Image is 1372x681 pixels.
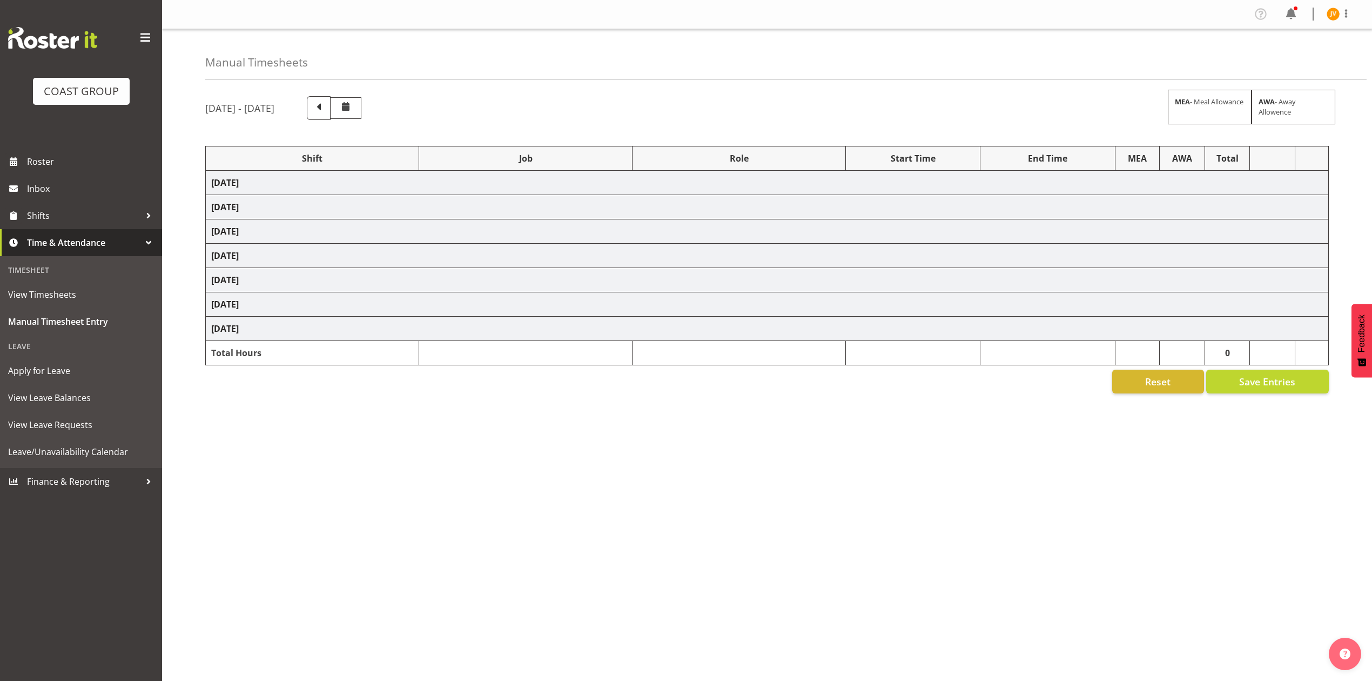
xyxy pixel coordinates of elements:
[986,152,1109,165] div: End Time
[1112,370,1204,393] button: Reset
[27,473,140,490] span: Finance & Reporting
[1205,341,1250,365] td: 0
[27,153,157,170] span: Roster
[8,363,154,379] span: Apply for Leave
[27,235,140,251] span: Time & Attendance
[27,181,157,197] span: Inbox
[206,317,1329,341] td: [DATE]
[1165,152,1200,165] div: AWA
[206,244,1329,268] td: [DATE]
[3,308,159,335] a: Manual Timesheet Entry
[1340,649,1350,659] img: help-xxl-2.png
[851,152,974,165] div: Start Time
[3,438,159,465] a: Leave/Unavailability Calendar
[206,195,1329,219] td: [DATE]
[3,335,159,357] div: Leave
[205,56,308,69] h4: Manual Timesheets
[3,357,159,384] a: Apply for Leave
[425,152,627,165] div: Job
[1210,152,1244,165] div: Total
[8,313,154,330] span: Manual Timesheet Entry
[638,152,840,165] div: Role
[1327,8,1340,21] img: jorgelina-villar11067.jpg
[3,384,159,411] a: View Leave Balances
[1351,304,1372,377] button: Feedback - Show survey
[8,417,154,433] span: View Leave Requests
[1206,370,1329,393] button: Save Entries
[1239,375,1295,389] span: Save Entries
[44,83,119,99] div: COAST GROUP
[206,171,1329,195] td: [DATE]
[206,292,1329,317] td: [DATE]
[8,286,154,303] span: View Timesheets
[205,102,274,114] h5: [DATE] - [DATE]
[3,411,159,438] a: View Leave Requests
[3,259,159,281] div: Timesheet
[1121,152,1154,165] div: MEA
[206,219,1329,244] td: [DATE]
[211,152,413,165] div: Shift
[206,341,419,365] td: Total Hours
[8,444,154,460] span: Leave/Unavailability Calendar
[206,268,1329,292] td: [DATE]
[1252,90,1335,124] div: - Away Allowence
[1175,97,1190,106] strong: MEA
[1259,97,1275,106] strong: AWA
[27,208,140,224] span: Shifts
[1168,90,1252,124] div: - Meal Allowance
[8,27,97,49] img: Rosterit website logo
[1357,315,1367,352] span: Feedback
[8,390,154,406] span: View Leave Balances
[1145,375,1171,389] span: Reset
[3,281,159,308] a: View Timesheets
